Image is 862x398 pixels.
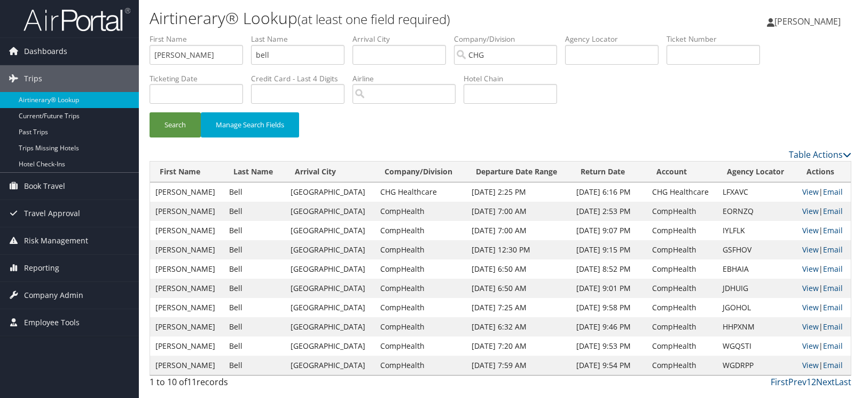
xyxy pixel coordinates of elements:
[802,322,819,332] a: View
[375,221,466,240] td: CompHealth
[224,279,285,298] td: Bell
[797,162,851,182] th: Actions
[647,336,717,356] td: CompHealth
[24,38,67,65] span: Dashboards
[285,356,375,375] td: [GEOGRAPHIC_DATA]
[717,259,797,279] td: EBHAIA
[150,259,224,279] td: [PERSON_NAME]
[797,259,851,279] td: |
[571,259,646,279] td: [DATE] 8:52 PM
[802,225,819,235] a: View
[224,221,285,240] td: Bell
[823,225,843,235] a: Email
[352,34,454,44] label: Arrival City
[285,336,375,356] td: [GEOGRAPHIC_DATA]
[811,376,816,388] a: 2
[571,317,646,336] td: [DATE] 9:46 PM
[797,356,851,375] td: |
[466,202,571,221] td: [DATE] 7:00 AM
[647,259,717,279] td: CompHealth
[797,336,851,356] td: |
[797,182,851,202] td: |
[797,317,851,336] td: |
[150,376,313,394] div: 1 to 10 of records
[717,317,797,336] td: HHPXNM
[717,356,797,375] td: WGDRPP
[774,16,841,27] span: [PERSON_NAME]
[767,5,851,37] a: [PERSON_NAME]
[375,356,466,375] td: CompHealth
[802,302,819,312] a: View
[835,376,851,388] a: Last
[150,73,251,84] label: Ticketing Date
[150,182,224,202] td: [PERSON_NAME]
[224,259,285,279] td: Bell
[571,279,646,298] td: [DATE] 9:01 PM
[647,182,717,202] td: CHG Healthcare
[150,356,224,375] td: [PERSON_NAME]
[806,376,811,388] a: 1
[647,240,717,259] td: CompHealth
[150,240,224,259] td: [PERSON_NAME]
[823,244,843,255] a: Email
[24,65,42,92] span: Trips
[150,221,224,240] td: [PERSON_NAME]
[571,298,646,317] td: [DATE] 9:58 PM
[375,259,466,279] td: CompHealth
[717,162,797,182] th: Agency Locator: activate to sort column ascending
[802,341,819,351] a: View
[802,283,819,293] a: View
[466,356,571,375] td: [DATE] 7:59 AM
[816,376,835,388] a: Next
[224,356,285,375] td: Bell
[150,317,224,336] td: [PERSON_NAME]
[23,7,130,32] img: airportal-logo.png
[466,162,571,182] th: Departure Date Range: activate to sort column ascending
[802,264,819,274] a: View
[717,202,797,221] td: EORNZQ
[224,317,285,336] td: Bell
[285,298,375,317] td: [GEOGRAPHIC_DATA]
[24,227,88,254] span: Risk Management
[802,206,819,216] a: View
[717,221,797,240] td: IYLFLK
[285,279,375,298] td: [GEOGRAPHIC_DATA]
[823,264,843,274] a: Email
[466,279,571,298] td: [DATE] 6:50 AM
[375,182,466,202] td: CHG Healthcare
[285,182,375,202] td: [GEOGRAPHIC_DATA]
[375,317,466,336] td: CompHealth
[375,240,466,259] td: CompHealth
[464,73,565,84] label: Hotel Chain
[224,202,285,221] td: Bell
[224,162,285,182] th: Last Name: activate to sort column ascending
[823,206,843,216] a: Email
[466,317,571,336] td: [DATE] 6:32 AM
[823,302,843,312] a: Email
[647,298,717,317] td: CompHealth
[789,149,851,160] a: Table Actions
[297,10,450,28] small: (at least one field required)
[285,240,375,259] td: [GEOGRAPHIC_DATA]
[667,34,768,44] label: Ticket Number
[352,73,464,84] label: Airline
[647,279,717,298] td: CompHealth
[647,221,717,240] td: CompHealth
[251,34,352,44] label: Last Name
[466,221,571,240] td: [DATE] 7:00 AM
[647,202,717,221] td: CompHealth
[717,298,797,317] td: JGOHOL
[375,279,466,298] td: CompHealth
[251,73,352,84] label: Credit Card - Last 4 Digits
[802,360,819,370] a: View
[466,298,571,317] td: [DATE] 7:25 AM
[150,336,224,356] td: [PERSON_NAME]
[466,259,571,279] td: [DATE] 6:50 AM
[717,182,797,202] td: LFXAVC
[150,112,201,137] button: Search
[797,202,851,221] td: |
[466,182,571,202] td: [DATE] 2:25 PM
[823,360,843,370] a: Email
[647,356,717,375] td: CompHealth
[717,240,797,259] td: GSFHOV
